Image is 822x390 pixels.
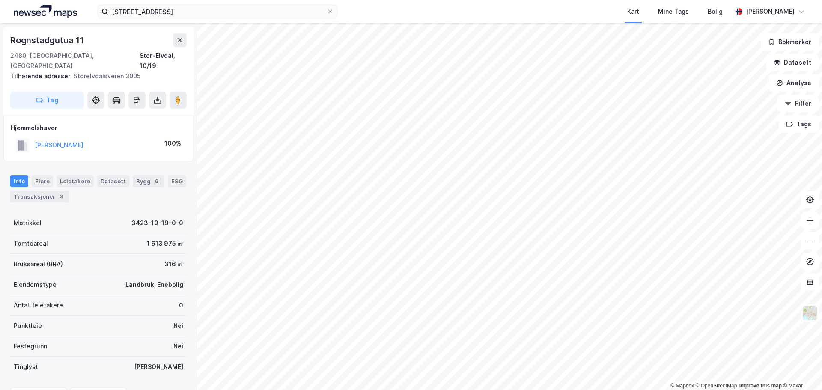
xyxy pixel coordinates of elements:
a: OpenStreetMap [696,383,737,389]
div: 0 [179,300,183,310]
div: Stor-Elvdal, 10/19 [140,51,187,71]
div: 2480, [GEOGRAPHIC_DATA], [GEOGRAPHIC_DATA] [10,51,140,71]
div: 6 [152,177,161,185]
button: Filter [777,95,819,112]
div: Bruksareal (BRA) [14,259,63,269]
div: ESG [168,175,186,187]
div: 100% [164,138,181,149]
button: Tags [779,116,819,133]
a: Improve this map [739,383,782,389]
div: Transaksjoner [10,191,69,202]
button: Bokmerker [761,33,819,51]
div: Bolig [708,6,723,17]
img: Z [802,305,818,321]
div: Nei [173,321,183,331]
span: Tilhørende adresser: [10,72,74,80]
a: Mapbox [670,383,694,389]
div: Tinglyst [14,362,38,372]
div: 1 613 975 ㎡ [147,238,183,249]
div: Nei [173,341,183,351]
div: Kart [627,6,639,17]
button: Datasett [766,54,819,71]
div: [PERSON_NAME] [134,362,183,372]
div: Datasett [97,175,129,187]
div: 3423-10-19-0-0 [131,218,183,228]
div: Storelvdalsveien 3005 [10,71,180,81]
div: [PERSON_NAME] [746,6,795,17]
div: Bygg [133,175,164,187]
div: Hjemmelshaver [11,123,186,133]
div: Eiere [32,175,53,187]
div: Leietakere [57,175,94,187]
div: Landbruk, Enebolig [125,280,183,290]
div: Punktleie [14,321,42,331]
img: logo.a4113a55bc3d86da70a041830d287a7e.svg [14,5,77,18]
input: Søk på adresse, matrikkel, gårdeiere, leietakere eller personer [108,5,327,18]
iframe: Chat Widget [779,349,822,390]
div: Festegrunn [14,341,47,351]
div: Info [10,175,28,187]
div: 3 [57,192,66,201]
div: Mine Tags [658,6,689,17]
div: Tomteareal [14,238,48,249]
div: 316 ㎡ [164,259,183,269]
div: Eiendomstype [14,280,57,290]
div: Matrikkel [14,218,42,228]
div: Rognstadgutua 11 [10,33,86,47]
button: Analyse [769,74,819,92]
div: Antall leietakere [14,300,63,310]
button: Tag [10,92,84,109]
